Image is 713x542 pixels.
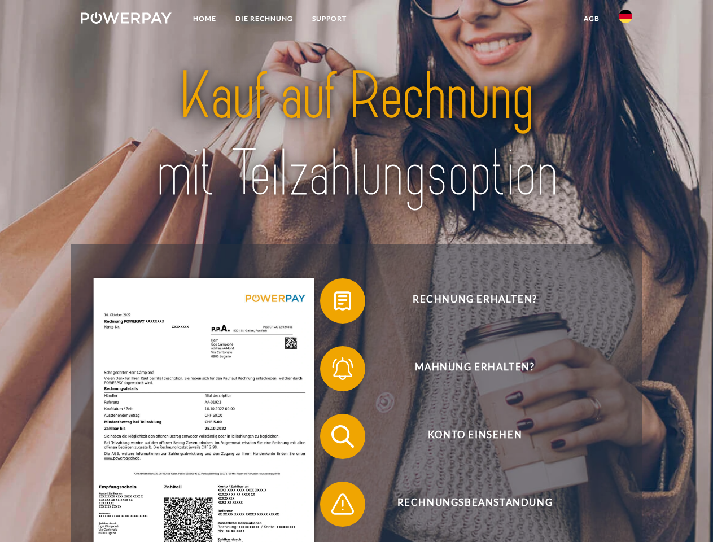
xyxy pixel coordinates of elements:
img: qb_warning.svg [329,490,357,518]
a: DIE RECHNUNG [226,8,303,29]
img: de [619,10,632,23]
button: Mahnung erhalten? [320,346,614,391]
img: logo-powerpay-white.svg [81,12,172,24]
span: Konto einsehen [336,414,613,459]
a: SUPPORT [303,8,356,29]
img: qb_bell.svg [329,355,357,383]
button: Konto einsehen [320,414,614,459]
button: Rechnung erhalten? [320,278,614,324]
button: Rechnungsbeanstandung [320,482,614,527]
img: title-powerpay_de.svg [108,54,605,216]
img: qb_bill.svg [329,287,357,315]
span: Mahnung erhalten? [336,346,613,391]
a: Home [183,8,226,29]
img: qb_search.svg [329,422,357,451]
span: Rechnungsbeanstandung [336,482,613,527]
span: Rechnung erhalten? [336,278,613,324]
a: agb [574,8,609,29]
